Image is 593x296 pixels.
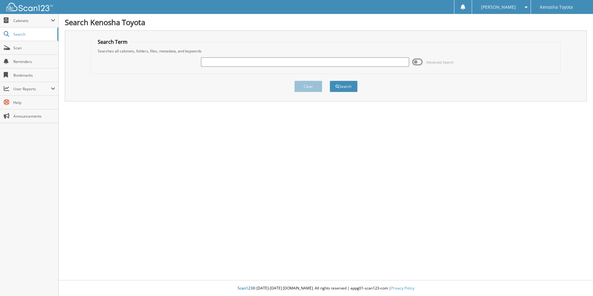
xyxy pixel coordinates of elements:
[13,86,51,92] span: User Reports
[95,48,557,54] div: Searches all cabinets, folders, files, metadata, and keywords
[562,266,593,296] iframe: Chat Widget
[13,45,55,51] span: Scan
[13,59,55,64] span: Reminders
[330,81,358,92] button: Search
[95,38,131,45] legend: Search Term
[481,5,516,9] span: [PERSON_NAME]
[6,3,53,11] img: scan123-logo-white.svg
[391,285,414,291] a: Privacy Policy
[59,281,593,296] div: © [DATE]-[DATE] [DOMAIN_NAME]. All rights reserved | appg01-scan123-com |
[13,32,54,37] span: Search
[294,81,322,92] button: Clear
[13,18,51,23] span: Cabinets
[13,114,55,119] span: Announcements
[426,60,454,65] span: Advanced Search
[13,73,55,78] span: Bookmarks
[65,17,587,27] h1: Search Kenosha Toyota
[238,285,252,291] span: Scan123
[540,5,573,9] span: Kenosha Toyota
[13,100,55,105] span: Help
